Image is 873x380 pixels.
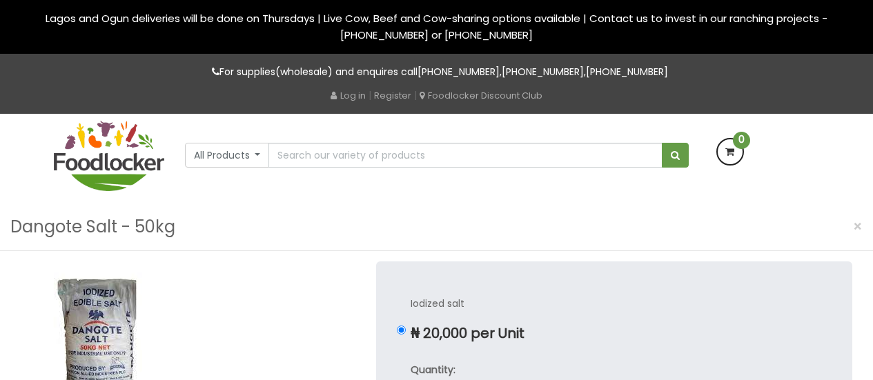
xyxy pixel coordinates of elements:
[54,64,820,80] p: For supplies(wholesale) and enquires call , ,
[185,143,270,168] button: All Products
[586,65,668,79] a: [PHONE_NUMBER]
[414,88,417,102] span: |
[846,212,870,241] button: Close
[268,143,662,168] input: Search our variety of products
[46,11,827,42] span: Lagos and Ogun deliveries will be done on Thursdays | Live Cow, Beef and Cow-sharing options avai...
[411,296,818,312] p: Iodized salt
[420,89,542,102] a: Foodlocker Discount Club
[853,217,863,237] span: ×
[10,214,175,240] h3: Dangote Salt - 50kg
[418,65,500,79] a: [PHONE_NUMBER]
[374,89,411,102] a: Register
[502,65,584,79] a: [PHONE_NUMBER]
[397,326,406,334] input: ₦ 20,000 per Unit
[331,89,366,102] a: Log in
[369,88,371,102] span: |
[54,121,164,191] img: FoodLocker
[733,132,750,149] span: 0
[411,363,455,377] strong: Quantity:
[411,326,818,341] p: ₦ 20,000 per Unit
